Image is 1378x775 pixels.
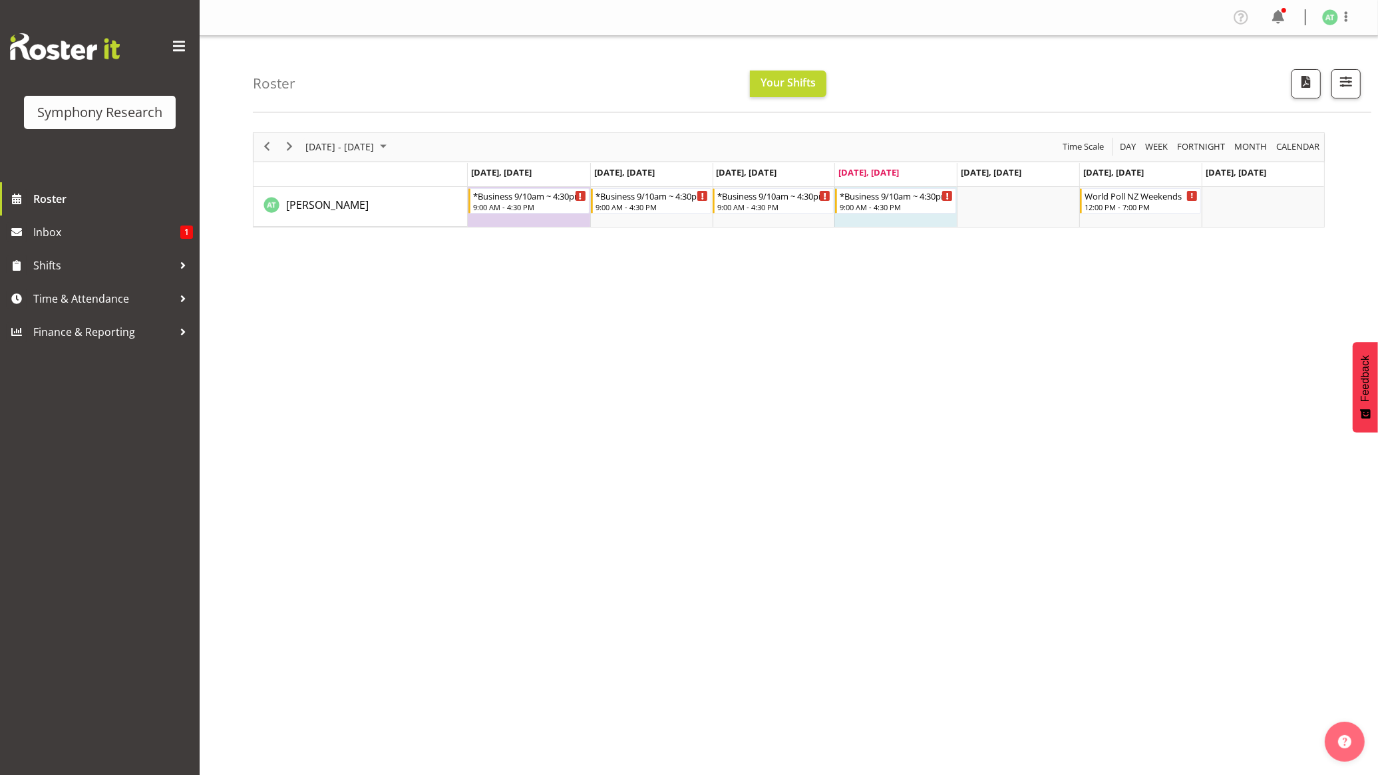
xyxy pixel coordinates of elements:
div: Timeline Week of September 25, 2025 [253,132,1325,228]
button: Fortnight [1175,138,1228,155]
td: Angela Tunnicliffe resource [254,187,468,227]
div: 9:00 AM - 4:30 PM [596,202,709,212]
div: *Business 9/10am ~ 4:30pm [473,189,586,202]
img: angela-tunnicliffe1838.jpg [1322,9,1338,25]
div: Angela Tunnicliffe"s event - *Business 9/10am ~ 4:30pm Begin From Tuesday, September 23, 2025 at ... [591,188,712,214]
button: Your Shifts [750,71,826,97]
button: Time Scale [1061,138,1107,155]
span: [DATE], [DATE] [838,166,899,178]
div: September 22 - 28, 2025 [301,133,395,161]
div: Angela Tunnicliffe"s event - World Poll NZ Weekends Begin From Saturday, September 27, 2025 at 12... [1080,188,1201,214]
span: Day [1119,138,1137,155]
span: Finance & Reporting [33,322,173,342]
button: Timeline Month [1232,138,1270,155]
div: previous period [256,133,278,161]
div: 9:00 AM - 4:30 PM [840,202,953,212]
table: Timeline Week of September 25, 2025 [468,187,1324,227]
span: Roster [33,189,193,209]
button: Timeline Day [1118,138,1138,155]
span: Shifts [33,255,173,275]
button: Previous [258,138,276,155]
span: Fortnight [1176,138,1226,155]
span: [DATE], [DATE] [961,166,1021,178]
span: Time Scale [1061,138,1105,155]
span: [DATE] - [DATE] [304,138,375,155]
span: calendar [1275,138,1321,155]
div: 9:00 AM - 4:30 PM [473,202,586,212]
button: Download a PDF of the roster according to the set date range. [1292,69,1321,98]
span: Inbox [33,222,180,242]
div: 12:00 PM - 7:00 PM [1085,202,1198,212]
div: 9:00 AM - 4:30 PM [717,202,830,212]
button: September 2025 [303,138,393,155]
div: *Business 9/10am ~ 4:30pm [840,189,953,202]
span: [DATE], [DATE] [1083,166,1144,178]
button: Feedback - Show survey [1353,342,1378,432]
span: Feedback [1359,355,1371,402]
span: Week [1144,138,1169,155]
button: Next [281,138,299,155]
span: [DATE], [DATE] [471,166,532,178]
div: Symphony Research [37,102,162,122]
span: [PERSON_NAME] [286,198,369,212]
button: Filter Shifts [1331,69,1361,98]
div: Angela Tunnicliffe"s event - *Business 9/10am ~ 4:30pm Begin From Monday, September 22, 2025 at 9... [468,188,590,214]
span: 1 [180,226,193,239]
div: *Business 9/10am ~ 4:30pm [596,189,709,202]
h4: Roster [253,76,295,91]
div: World Poll NZ Weekends [1085,189,1198,202]
img: Rosterit website logo [10,33,120,60]
img: help-xxl-2.png [1338,735,1351,748]
div: *Business 9/10am ~ 4:30pm [717,189,830,202]
span: [DATE], [DATE] [1206,166,1266,178]
span: Your Shifts [761,75,816,90]
a: [PERSON_NAME] [286,197,369,213]
span: [DATE], [DATE] [717,166,777,178]
button: Timeline Week [1143,138,1170,155]
div: next period [278,133,301,161]
button: Month [1274,138,1322,155]
span: Time & Attendance [33,289,173,309]
div: Angela Tunnicliffe"s event - *Business 9/10am ~ 4:30pm Begin From Thursday, September 25, 2025 at... [835,188,956,214]
span: [DATE], [DATE] [594,166,655,178]
div: Angela Tunnicliffe"s event - *Business 9/10am ~ 4:30pm Begin From Wednesday, September 24, 2025 a... [713,188,834,214]
span: Month [1233,138,1268,155]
